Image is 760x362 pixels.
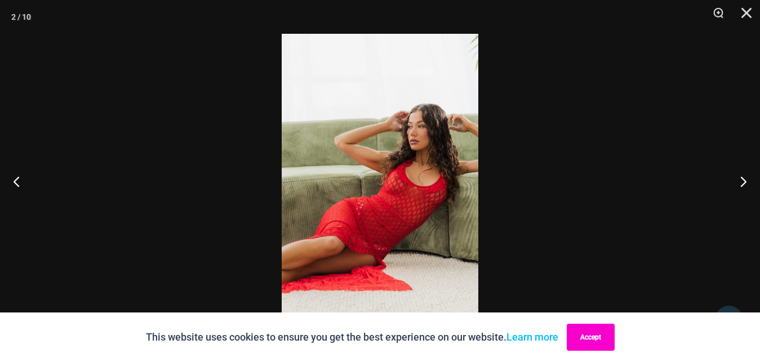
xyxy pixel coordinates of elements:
button: Next [718,153,760,209]
img: Sometimes Red 587 Dress 09 [282,34,478,328]
button: Accept [567,324,615,351]
a: Learn more [506,331,558,343]
p: This website uses cookies to ensure you get the best experience on our website. [146,329,558,346]
div: 2 / 10 [11,8,31,25]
